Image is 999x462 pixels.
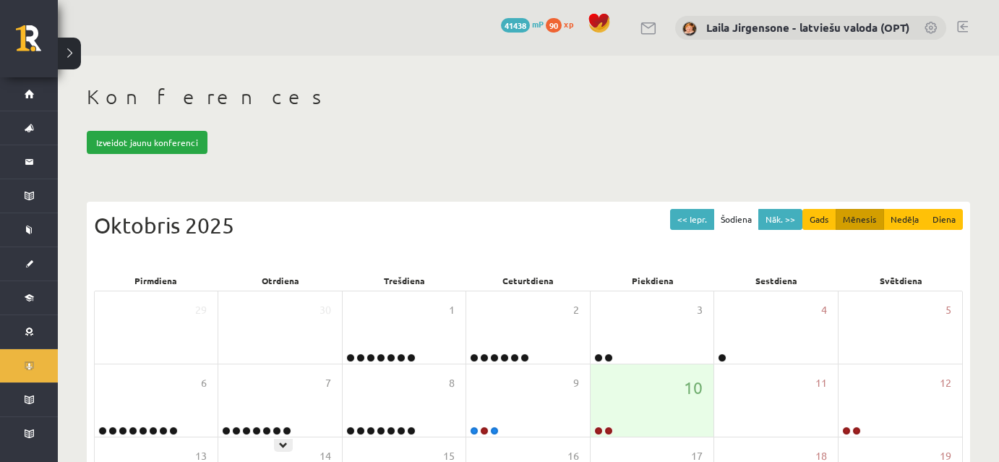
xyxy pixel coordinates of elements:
div: Otrdiena [218,270,343,291]
div: Svētdiena [839,270,963,291]
a: Laila Jirgensone - latviešu valoda (OPT) [706,20,909,35]
button: Diena [925,209,963,230]
div: Pirmdiena [94,270,218,291]
a: 90 xp [546,18,580,30]
span: 8 [449,375,455,391]
button: Nedēļa [883,209,926,230]
span: 6 [201,375,207,391]
span: 5 [946,302,951,318]
span: 41438 [501,18,530,33]
span: 10 [684,375,703,400]
div: Sestdiena [715,270,839,291]
a: 41438 mP [501,18,544,30]
div: Piekdiena [591,270,715,291]
span: xp [564,18,573,30]
a: Rīgas 1. Tālmācības vidusskola [16,25,58,61]
span: 1 [449,302,455,318]
div: Ceturtdiena [466,270,591,291]
span: 30 [320,302,331,318]
span: 11 [815,375,827,391]
button: << Iepr. [670,209,714,230]
button: Šodiena [713,209,759,230]
a: Izveidot jaunu konferenci [87,131,207,154]
span: 29 [195,302,207,318]
span: 90 [546,18,562,33]
span: 4 [821,302,827,318]
span: 7 [325,375,331,391]
h1: Konferences [87,85,970,109]
span: mP [532,18,544,30]
button: Mēnesis [836,209,884,230]
span: 2 [573,302,579,318]
span: 3 [697,302,703,318]
button: Nāk. >> [758,209,802,230]
div: Trešdiena [342,270,466,291]
img: Laila Jirgensone - latviešu valoda (OPT) [682,22,697,36]
span: 9 [573,375,579,391]
span: 12 [940,375,951,391]
button: Gads [802,209,836,230]
div: Oktobris 2025 [94,209,963,241]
